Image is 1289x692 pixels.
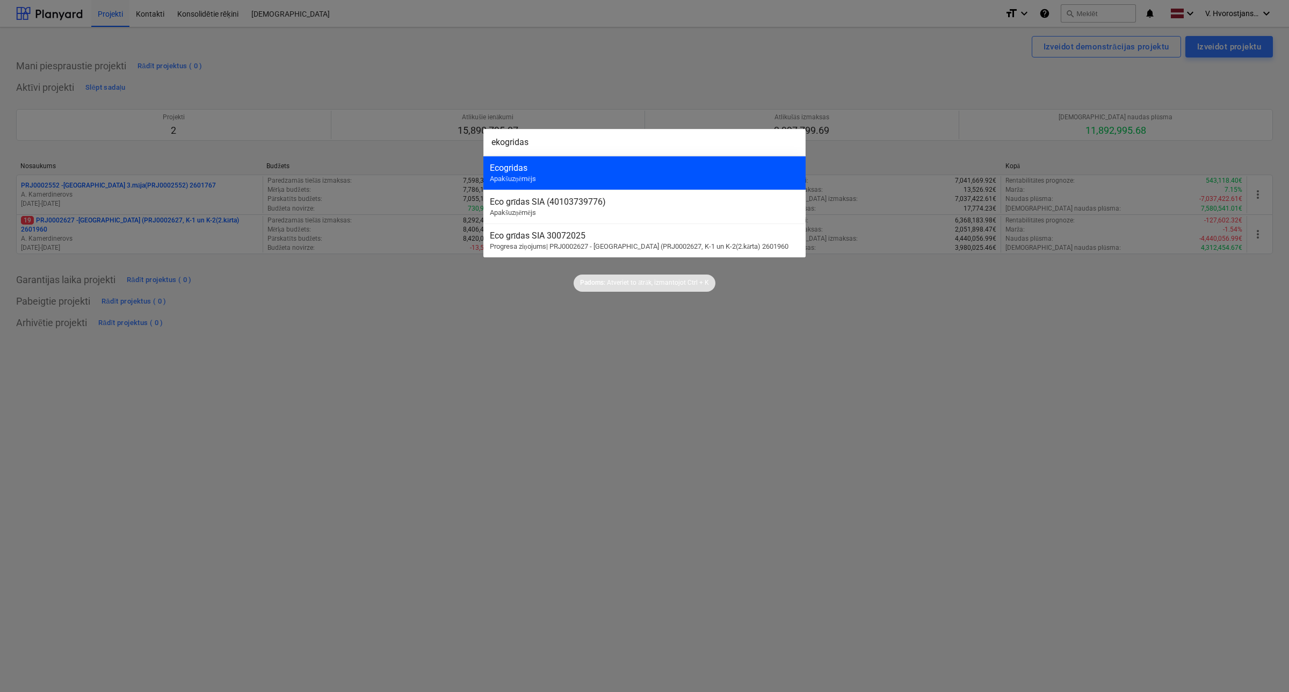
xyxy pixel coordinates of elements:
[490,197,799,207] div: Eco grīdas SIA (40103739776)
[574,275,715,292] div: Padoms:Atveriet to ātrāk, izmantojotCtrl + K
[483,129,806,156] input: Meklēt projektus, rindas, līgumus, progresa ziņojumus, apakšuzņēmējus ...
[580,278,605,287] p: Padoms:
[490,242,788,250] span: Progresa ziņojums | PRJ0002627 - [GEOGRAPHIC_DATA] (PRJ0002627, K-1 un K-2(2.kārta) 2601960
[490,230,799,241] div: Eco grīdas SIA 30072025
[1235,640,1289,692] iframe: Chat Widget
[490,208,536,217] span: Apakšuzņēmējs
[483,190,806,224] div: Eco grīdas SIA (40103739776)Apakšuzņēmējs
[490,163,799,173] div: Ecogridas
[490,175,536,183] span: Apakšuzņēmējs
[607,278,686,287] p: Atveriet to ātrāk, izmantojot
[687,278,709,287] p: Ctrl + K
[483,224,806,257] div: Eco grīdas SIA 30072025Progresa ziņojums| PRJ0002627 - [GEOGRAPHIC_DATA] (PRJ0002627, K-1 un K-2(...
[483,156,806,190] div: EcogridasApakšuzņēmējs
